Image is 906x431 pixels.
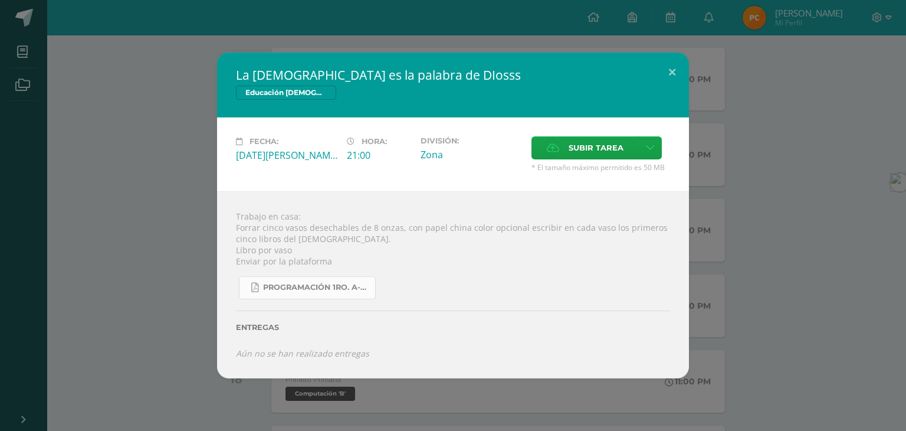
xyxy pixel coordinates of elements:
div: Zona [421,148,522,161]
span: Hora: [362,137,387,146]
label: División: [421,136,522,145]
i: Aún no se han realizado entregas [236,348,369,359]
span: Educación [DEMOGRAPHIC_DATA] [236,86,336,100]
div: 21:00 [347,149,411,162]
a: Programación 1ro. A-B 4ta. Unidad 2025.pdf [239,276,376,299]
div: [DATE][PERSON_NAME] [236,149,337,162]
span: Fecha: [250,137,278,146]
div: Trabajo en casa: Forrar cinco vasos desechables de 8 onzas, con papel china color opcional escrib... [217,191,689,378]
span: * El tamaño máximo permitido es 50 MB [531,162,670,172]
span: Subir tarea [569,137,623,159]
h2: La [DEMOGRAPHIC_DATA] es la palabra de DIosss [236,67,670,83]
label: Entregas [236,323,670,332]
span: Programación 1ro. A-B 4ta. Unidad 2025.pdf [263,283,369,292]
